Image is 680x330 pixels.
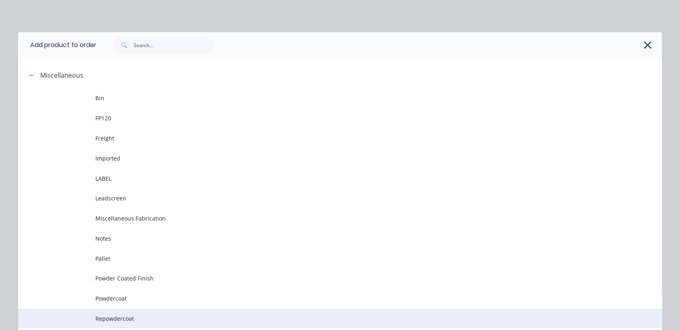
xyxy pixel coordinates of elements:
[95,254,548,263] span: Pallet
[95,194,548,202] span: Leadscreen
[18,32,97,58] div: Add product to order
[134,37,213,53] input: Search...
[95,174,548,183] span: LABEL
[95,274,548,283] span: Powder Coated Finish
[95,154,548,163] span: Imported
[95,134,548,142] span: Freight
[95,114,548,122] span: FP120
[40,70,83,80] div: Miscellaneous
[95,214,548,223] span: Miscellaneous Fabrication
[95,294,548,303] span: Powdercoat
[95,234,548,243] span: Notes
[95,94,548,102] span: Bin
[95,314,548,323] span: Repowdercoat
